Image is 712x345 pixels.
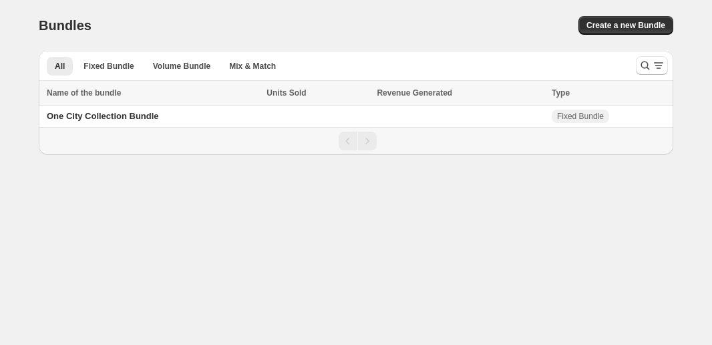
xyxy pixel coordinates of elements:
nav: Pagination [39,127,673,154]
span: Create a new Bundle [586,20,665,31]
span: Mix & Match [229,61,276,72]
button: Units Sold [266,86,319,100]
button: Create a new Bundle [578,16,673,35]
span: Fixed Bundle [557,111,604,122]
span: All [55,61,65,72]
span: Volume Bundle [153,61,210,72]
div: Type [552,86,665,100]
span: Revenue Generated [377,86,452,100]
h1: Bundles [39,17,92,33]
span: One City Collection Bundle [47,111,159,121]
button: Revenue Generated [377,86,466,100]
span: Fixed Bundle [83,61,134,72]
button: Search and filter results [636,56,668,75]
span: Units Sold [266,86,306,100]
div: Name of the bundle [47,86,258,100]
